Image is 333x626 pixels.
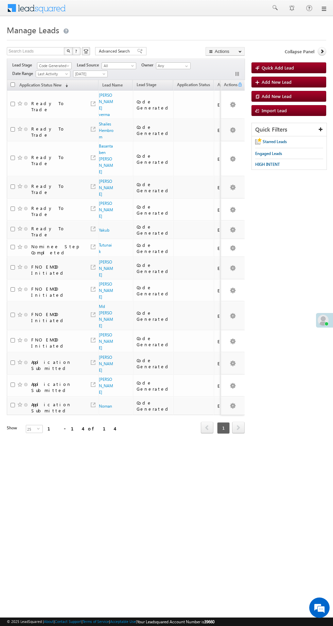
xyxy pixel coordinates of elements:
a: Application Status New (sorted descending) [16,81,71,90]
a: Acceptable Use [110,619,136,624]
a: Noman [99,404,112,409]
input: Check all records [11,82,15,87]
div: EQ30385305 [217,156,276,162]
div: Code Generated [137,285,171,297]
span: HIGH INTENT [255,162,280,167]
div: Show [7,425,20,431]
span: Actions [221,81,237,90]
span: next [232,422,245,433]
a: Last Activity [36,71,70,77]
div: Code Generated [137,224,171,236]
div: Code Generated [137,380,171,392]
div: Application Submitted [31,402,82,414]
div: EQ30382847 [217,184,276,191]
span: Quick Add Lead [262,65,294,71]
a: [PERSON_NAME] [99,355,113,373]
div: 1 - 14 of 14 [48,425,115,432]
a: [PERSON_NAME] [99,281,113,299]
input: Type to Search [156,62,191,69]
div: FNO EMOD Initiated [31,286,82,298]
div: FNO EMOD Initiated [31,264,82,276]
span: 39660 [204,619,214,624]
span: Application Status [177,82,210,87]
a: [PERSON_NAME] [99,377,113,395]
a: Lead Name [99,81,126,90]
div: FNO EMOD Initiated [31,311,82,324]
a: [DATE] [73,71,108,77]
span: (sorted descending) [63,83,68,88]
a: About [44,619,54,624]
span: Import Lead [262,107,287,113]
a: Application Status [174,81,213,90]
span: Code Generated [37,63,70,69]
span: Application Status New [19,82,62,87]
a: Md [PERSON_NAME] [99,304,113,328]
a: [PERSON_NAME] verma [99,93,113,117]
div: Ready To Trade [31,154,82,167]
div: EQ30406650 [217,360,276,367]
div: Application Submitted [31,359,82,371]
a: [PERSON_NAME] [99,259,113,277]
div: Code Generated [137,153,171,165]
div: Ready To Trade [31,205,82,217]
div: EQ30374440 [217,207,276,213]
div: Code Generated [137,400,171,412]
div: Code Generated [137,310,171,322]
span: Starred Leads [263,139,287,144]
a: Application Number [214,81,258,90]
div: EQ16221681 [217,127,276,133]
a: Terms of Service [83,619,109,624]
div: EQ30216081 [217,338,276,345]
div: EQ30369049 [217,245,276,251]
span: ? [75,48,78,54]
div: EQ30391909 [217,102,276,108]
button: Actions [206,47,245,56]
span: Manage Leads [7,24,59,35]
div: Code Generated [137,335,171,348]
span: Add New Lead [262,93,292,99]
div: Nominee Step Completed [31,243,82,256]
span: Advanced Search [99,48,132,54]
a: Basantaben [PERSON_NAME] [99,143,113,174]
div: FNO EMOD Initiated [31,337,82,349]
a: [PERSON_NAME] [99,179,113,197]
span: All [102,63,134,69]
div: Code Generated [137,204,171,216]
div: Ready To Trade [31,126,82,138]
div: EQ30401180 [217,403,276,409]
div: Code Generated [137,262,171,274]
a: Lead Stage [133,81,160,90]
span: Add New Lead [262,79,292,85]
a: All [102,62,136,69]
a: Contact Support [55,619,82,624]
span: Last Activity [36,71,68,77]
div: Code Generated [137,242,171,254]
span: Lead Source [77,62,102,68]
span: prev [201,422,213,433]
span: select [37,427,42,430]
span: 1 [217,422,230,434]
span: Collapse Panel [285,48,314,55]
div: Ready To Trade [31,226,82,238]
div: Ready To Trade [31,183,82,195]
div: EQ24817592 [217,313,276,319]
span: [DATE] [73,71,106,77]
span: Application Number [217,82,254,87]
div: Quick Filters [252,123,327,136]
a: Code Generated [37,62,72,69]
span: Lead Stage [137,82,156,87]
div: EQ30367034 [217,265,276,271]
div: Ready To Trade [31,100,82,113]
span: Engaged Leads [255,151,282,156]
div: Code Generated [137,181,171,194]
a: Tutunaik [99,242,112,254]
div: Code Generated [137,124,171,136]
div: EQ30170335 [217,227,276,233]
div: EQ27389730 [217,383,276,389]
a: [PERSON_NAME] [99,332,113,350]
a: Yakub [99,228,109,233]
a: Shailes Hembrom [99,121,113,139]
a: Show All Items [181,63,190,70]
span: 25 [26,425,37,433]
a: [PERSON_NAME] [99,201,113,219]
